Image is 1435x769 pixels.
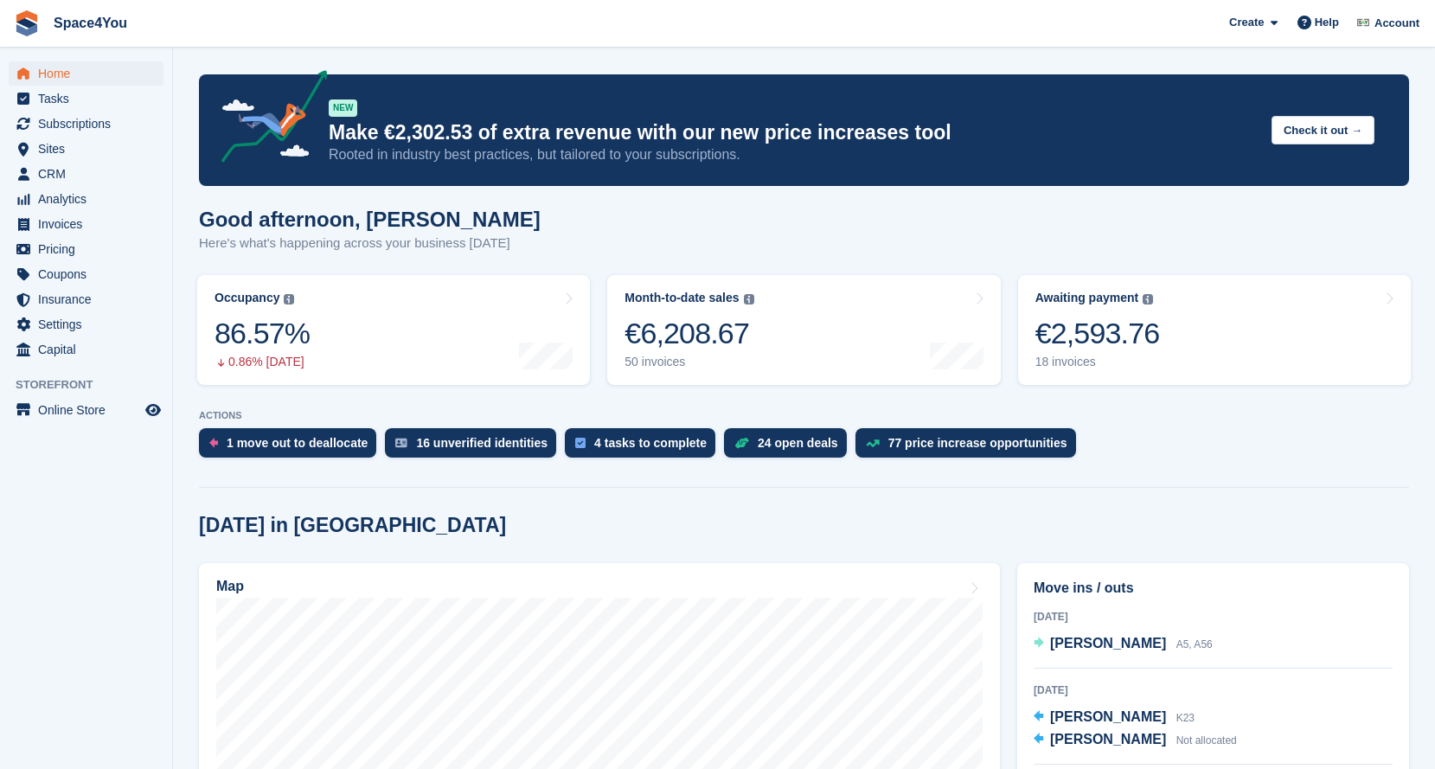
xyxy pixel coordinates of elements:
[1034,578,1393,599] h2: Move ins / outs
[724,428,855,466] a: 24 open deals
[607,275,1000,385] a: Month-to-date sales €6,208.67 50 invoices
[416,436,548,450] div: 16 unverified identities
[329,99,357,117] div: NEW
[9,212,163,236] a: menu
[9,312,163,336] a: menu
[9,87,163,111] a: menu
[199,208,541,231] h1: Good afternoon, [PERSON_NAME]
[565,428,724,466] a: 4 tasks to complete
[575,438,586,448] img: task-75834270c22a3079a89374b754ae025e5fb1db73e45f91037f5363f120a921f8.svg
[38,398,142,422] span: Online Store
[47,9,134,37] a: Space4You
[9,337,163,362] a: menu
[38,87,142,111] span: Tasks
[9,137,163,161] a: menu
[215,291,279,305] div: Occupancy
[1050,732,1166,747] span: [PERSON_NAME]
[9,237,163,261] a: menu
[199,428,385,466] a: 1 move out to deallocate
[758,436,838,450] div: 24 open deals
[38,61,142,86] span: Home
[1176,734,1237,747] span: Not allocated
[38,237,142,261] span: Pricing
[1143,294,1153,304] img: icon-info-grey-7440780725fd019a000dd9b08b2336e03edf1995a4989e88bcd33f0948082b44.svg
[9,287,163,311] a: menu
[209,438,218,448] img: move_outs_to_deallocate_icon-f764333ba52eb49d3ac5e1228854f67142a1ed5810a6f6cc68b1a99e826820c5.svg
[625,316,753,351] div: €6,208.67
[1229,14,1264,31] span: Create
[1034,707,1195,729] a: [PERSON_NAME] K23
[625,355,753,369] div: 50 invoices
[1272,116,1374,144] button: Check it out →
[395,438,407,448] img: verify_identity-adf6edd0f0f0b5bbfe63781bf79b02c33cf7c696d77639b501bdc392416b5a36.svg
[9,61,163,86] a: menu
[199,234,541,253] p: Here's what's happening across your business [DATE]
[227,436,368,450] div: 1 move out to deallocate
[744,294,754,304] img: icon-info-grey-7440780725fd019a000dd9b08b2336e03edf1995a4989e88bcd33f0948082b44.svg
[38,187,142,211] span: Analytics
[1034,682,1393,698] div: [DATE]
[734,437,749,449] img: deal-1b604bf984904fb50ccaf53a9ad4b4a5d6e5aea283cecdc64d6e3604feb123c2.svg
[329,145,1258,164] p: Rooted in industry best practices, but tailored to your subscriptions.
[1018,275,1411,385] a: Awaiting payment €2,593.76 18 invoices
[14,10,40,36] img: stora-icon-8386f47178a22dfd0bd8f6a31ec36ba5ce8667c1dd55bd0f319d3a0aa187defe.svg
[207,70,328,169] img: price-adjustments-announcement-icon-8257ccfd72463d97f412b2fc003d46551f7dbcb40ab6d574587a9cd5c0d94...
[38,287,142,311] span: Insurance
[1050,709,1166,724] span: [PERSON_NAME]
[16,376,172,394] span: Storefront
[38,262,142,286] span: Coupons
[197,275,590,385] a: Occupancy 86.57% 0.86% [DATE]
[284,294,294,304] img: icon-info-grey-7440780725fd019a000dd9b08b2336e03edf1995a4989e88bcd33f0948082b44.svg
[199,514,506,537] h2: [DATE] in [GEOGRAPHIC_DATA]
[1034,633,1213,656] a: [PERSON_NAME] A5, A56
[866,439,880,447] img: price_increase_opportunities-93ffe204e8149a01c8c9dc8f82e8f89637d9d84a8eef4429ea346261dce0b2c0.svg
[9,398,163,422] a: menu
[888,436,1067,450] div: 77 price increase opportunities
[38,337,142,362] span: Capital
[1355,14,1372,31] img: Finn-Kristof Kausch
[143,400,163,420] a: Preview store
[38,137,142,161] span: Sites
[1035,355,1160,369] div: 18 invoices
[1176,638,1213,650] span: A5, A56
[855,428,1085,466] a: 77 price increase opportunities
[9,262,163,286] a: menu
[1374,15,1419,32] span: Account
[1035,291,1139,305] div: Awaiting payment
[625,291,739,305] div: Month-to-date sales
[9,187,163,211] a: menu
[38,112,142,136] span: Subscriptions
[1315,14,1339,31] span: Help
[1050,636,1166,650] span: [PERSON_NAME]
[329,120,1258,145] p: Make €2,302.53 of extra revenue with our new price increases tool
[385,428,565,466] a: 16 unverified identities
[1034,609,1393,625] div: [DATE]
[38,162,142,186] span: CRM
[38,212,142,236] span: Invoices
[1035,316,1160,351] div: €2,593.76
[215,316,310,351] div: 86.57%
[594,436,707,450] div: 4 tasks to complete
[199,410,1409,421] p: ACTIONS
[216,579,244,594] h2: Map
[9,162,163,186] a: menu
[38,312,142,336] span: Settings
[1034,729,1237,752] a: [PERSON_NAME] Not allocated
[9,112,163,136] a: menu
[215,355,310,369] div: 0.86% [DATE]
[1176,712,1195,724] span: K23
